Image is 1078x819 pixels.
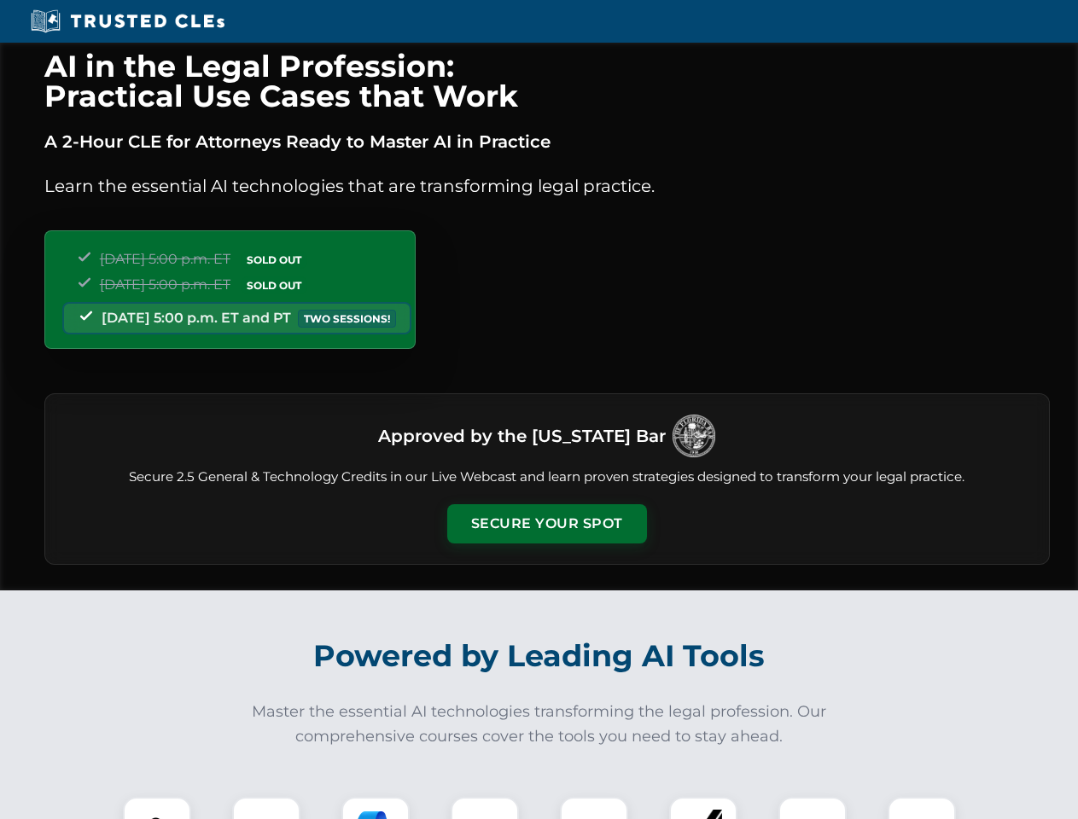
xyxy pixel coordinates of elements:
img: Logo [673,415,715,457]
span: [DATE] 5:00 p.m. ET [100,276,230,293]
h2: Powered by Leading AI Tools [67,626,1012,686]
h1: AI in the Legal Profession: Practical Use Cases that Work [44,51,1050,111]
h3: Approved by the [US_STATE] Bar [378,421,666,451]
button: Secure Your Spot [447,504,647,543]
img: Trusted CLEs [26,9,230,34]
p: Master the essential AI technologies transforming the legal profession. Our comprehensive courses... [241,700,838,749]
span: SOLD OUT [241,251,307,269]
p: Secure 2.5 General & Technology Credits in our Live Webcast and learn proven strategies designed ... [66,468,1028,487]
p: Learn the essential AI technologies that are transforming legal practice. [44,172,1050,200]
span: SOLD OUT [241,276,307,294]
span: [DATE] 5:00 p.m. ET [100,251,230,267]
p: A 2-Hour CLE for Attorneys Ready to Master AI in Practice [44,128,1050,155]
